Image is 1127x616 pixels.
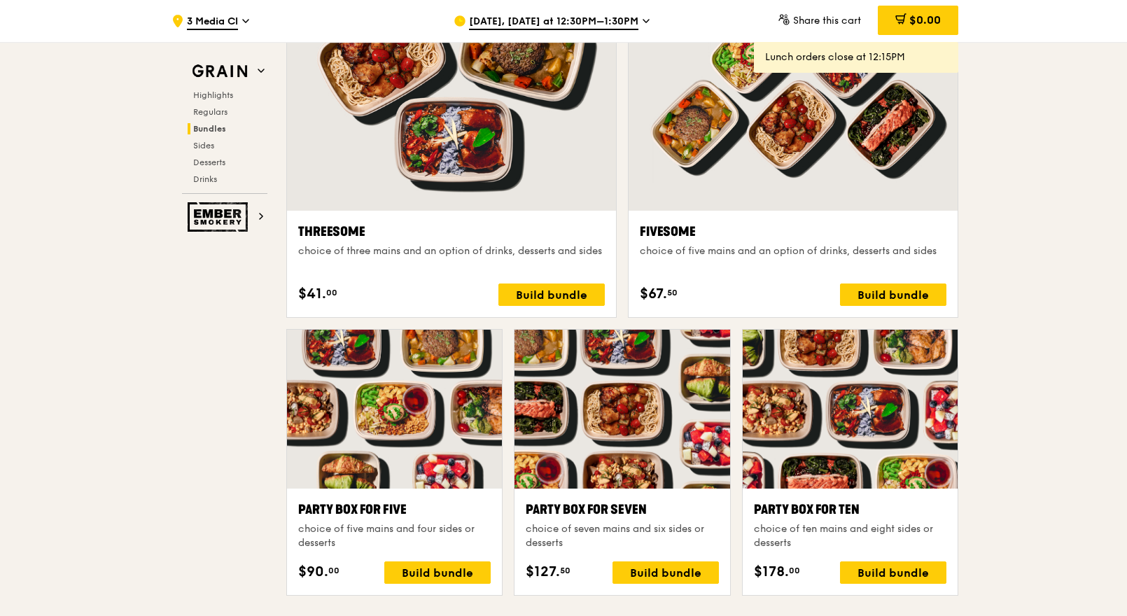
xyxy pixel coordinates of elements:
div: choice of five mains and an option of drinks, desserts and sides [640,244,946,258]
div: Build bundle [498,283,605,306]
span: 00 [789,565,800,576]
div: Fivesome [640,222,946,241]
span: [DATE], [DATE] at 12:30PM–1:30PM [469,15,638,30]
div: choice of three mains and an option of drinks, desserts and sides [298,244,605,258]
div: Party Box for Five [298,500,491,519]
div: Party Box for Ten [754,500,946,519]
span: Desserts [193,157,225,167]
span: Highlights [193,90,233,100]
div: Build bundle [840,283,946,306]
span: $90. [298,561,328,582]
div: Build bundle [612,561,719,584]
span: Sides [193,141,214,150]
div: Threesome [298,222,605,241]
span: $41. [298,283,326,304]
span: $0.00 [909,13,941,27]
div: choice of five mains and four sides or desserts [298,522,491,550]
div: Build bundle [384,561,491,584]
span: 00 [326,287,337,298]
span: 3 Media Cl [187,15,238,30]
span: Bundles [193,124,226,134]
div: Build bundle [840,561,946,584]
div: Lunch orders close at 12:15PM [765,50,947,64]
span: $67. [640,283,667,304]
span: 00 [328,565,339,576]
span: $127. [526,561,560,582]
span: Regulars [193,107,227,117]
span: $178. [754,561,789,582]
img: Ember Smokery web logo [188,202,252,232]
img: Grain web logo [188,59,252,84]
span: 50 [560,565,570,576]
span: Drinks [193,174,217,184]
div: choice of seven mains and six sides or desserts [526,522,718,550]
div: choice of ten mains and eight sides or desserts [754,522,946,550]
span: Share this cart [793,15,861,27]
span: 50 [667,287,678,298]
div: Party Box for Seven [526,500,718,519]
